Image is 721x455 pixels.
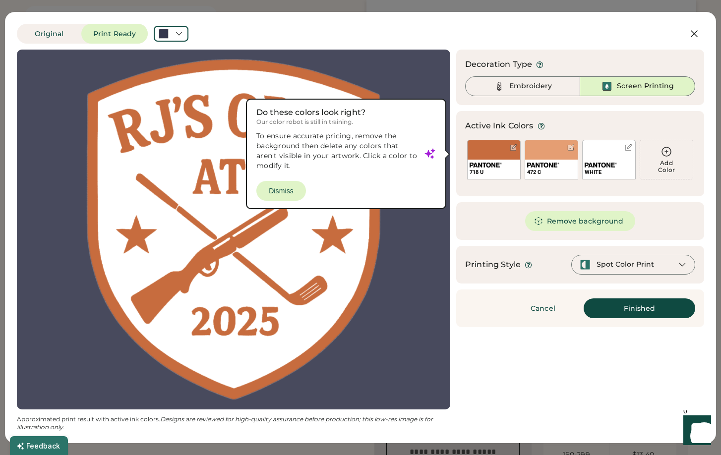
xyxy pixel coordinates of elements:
div: Screen Printing [617,81,674,91]
div: Decoration Type [465,58,532,70]
img: Thread%20-%20Unselected.svg [493,80,505,92]
div: Embroidery [509,81,552,91]
button: Finished [584,298,695,318]
div: Approximated print result with active ink colors. [17,415,450,431]
img: Ink%20-%20Selected.svg [601,80,613,92]
div: Add Color [640,160,693,173]
img: 1024px-Pantone_logo.svg.png [585,163,617,168]
div: 472 C [527,169,576,176]
button: Print Ready [81,24,148,44]
button: Remove background [525,211,636,231]
div: Spot Color Print [597,260,654,270]
div: WHITE [585,169,633,176]
img: 1024px-Pantone_logo.svg.png [527,163,559,168]
div: Printing Style [465,259,521,271]
div: 718 U [470,169,518,176]
img: spot-color-green.svg [580,259,591,270]
button: Cancel [508,298,578,318]
em: Designs are reviewed for high-quality assurance before production; this low-res image is for illu... [17,415,434,431]
img: 1024px-Pantone_logo.svg.png [470,163,502,168]
div: Active Ink Colors [465,120,534,132]
button: Original [17,24,81,44]
iframe: Front Chat [674,410,717,453]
